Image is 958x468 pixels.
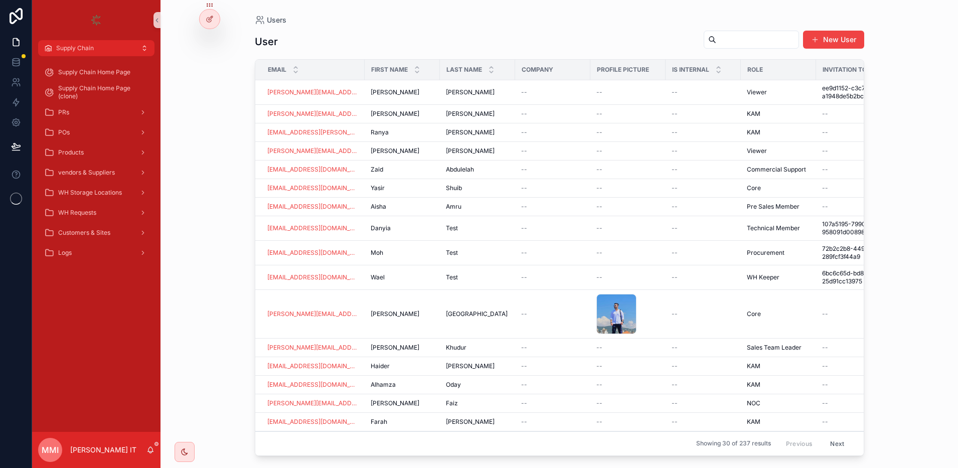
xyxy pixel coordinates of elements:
a: -- [822,110,924,118]
span: Oday [446,381,461,389]
span: -- [596,147,602,155]
a: [EMAIL_ADDRESS][DOMAIN_NAME] [267,273,359,281]
span: Aisha [371,203,386,211]
a: KAM [747,110,810,118]
span: 107a5195-7990-4fdf-ab2b-958091d00898 [822,220,924,236]
a: -- [521,147,584,155]
a: [EMAIL_ADDRESS][DOMAIN_NAME] [267,166,359,174]
a: Shuib [446,184,509,192]
span: Supply Chain Home Page (clone) [58,84,144,100]
a: [PERSON_NAME] [446,88,509,96]
a: -- [596,381,660,389]
span: -- [672,128,678,136]
span: [PERSON_NAME] [371,110,419,118]
a: -- [596,362,660,370]
p: [PERSON_NAME] IT [70,445,136,455]
a: -- [822,381,924,389]
a: -- [521,399,584,407]
span: -- [672,224,678,232]
span: -- [521,203,527,211]
a: Customers & Sites [38,224,154,242]
a: 6bc6c65d-bd8e-422c-ae0b-25d91cc13975 [822,269,924,285]
span: -- [822,362,828,370]
a: [PERSON_NAME] [371,110,434,118]
a: [PERSON_NAME] [446,147,509,155]
span: Company [522,66,553,74]
a: Zaid [371,166,434,174]
a: KAM [747,362,810,370]
span: -- [672,88,678,96]
span: Is internal [672,66,709,74]
span: Profile picture [597,66,649,74]
a: -- [596,184,660,192]
a: Pre Sales Member [747,203,810,211]
span: KAM [747,418,760,426]
a: [PERSON_NAME][EMAIL_ADDRESS][PERSON_NAME][DOMAIN_NAME] [267,110,359,118]
a: Sales Team Leader [747,344,810,352]
a: KAM [747,128,810,136]
a: Core [747,184,810,192]
span: Products [58,148,84,157]
a: vendors & Suppliers [38,164,154,182]
a: Moh [371,249,434,257]
span: Last name [446,66,482,74]
a: [PERSON_NAME] [446,362,509,370]
a: -- [596,249,660,257]
a: -- [596,344,660,352]
span: [PERSON_NAME] [446,147,495,155]
a: [EMAIL_ADDRESS][DOMAIN_NAME] [267,381,359,389]
span: Customers & Sites [58,229,110,237]
span: Supply Chain Home Page [58,68,130,76]
span: Procurement [747,249,784,257]
a: -- [521,344,584,352]
a: [EMAIL_ADDRESS][DOMAIN_NAME] [267,184,359,192]
a: Faiz [446,399,509,407]
a: [EMAIL_ADDRESS][DOMAIN_NAME] [267,249,359,257]
span: Core [747,184,761,192]
a: -- [596,273,660,281]
span: -- [596,224,602,232]
a: -- [822,166,924,174]
a: -- [672,128,735,136]
span: -- [521,381,527,389]
span: -- [521,166,527,174]
a: Alhamza [371,381,434,389]
span: -- [822,203,828,211]
a: Logs [38,244,154,262]
span: -- [822,418,828,426]
a: -- [521,418,584,426]
a: -- [596,147,660,155]
span: Role [747,66,763,74]
span: -- [521,128,527,136]
a: PRs [38,103,154,121]
span: KAM [747,128,760,136]
span: Users [267,15,286,25]
span: -- [596,399,602,407]
a: -- [822,184,924,192]
a: -- [672,344,735,352]
a: [EMAIL_ADDRESS][DOMAIN_NAME] [267,418,359,426]
a: -- [521,249,584,257]
a: Users [255,15,286,25]
span: -- [596,110,602,118]
a: [EMAIL_ADDRESS][DOMAIN_NAME] [267,224,359,232]
a: Farah [371,418,434,426]
span: -- [672,147,678,155]
span: -- [822,128,828,136]
span: -- [822,147,828,155]
a: -- [822,147,924,155]
a: [PERSON_NAME] [371,310,434,318]
span: Ranya [371,128,389,136]
a: Test [446,273,509,281]
a: ee9d1152-c3c7-48c6-9ba9-a1948de5b2bc [822,84,924,100]
span: -- [596,128,602,136]
span: vendors & Suppliers [58,169,115,177]
span: Khudur [446,344,466,352]
span: POs [58,128,70,136]
a: Viewer [747,88,810,96]
a: -- [596,203,660,211]
button: Supply Chain [38,40,154,56]
span: [PERSON_NAME] [446,88,495,96]
a: POs [38,123,154,141]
